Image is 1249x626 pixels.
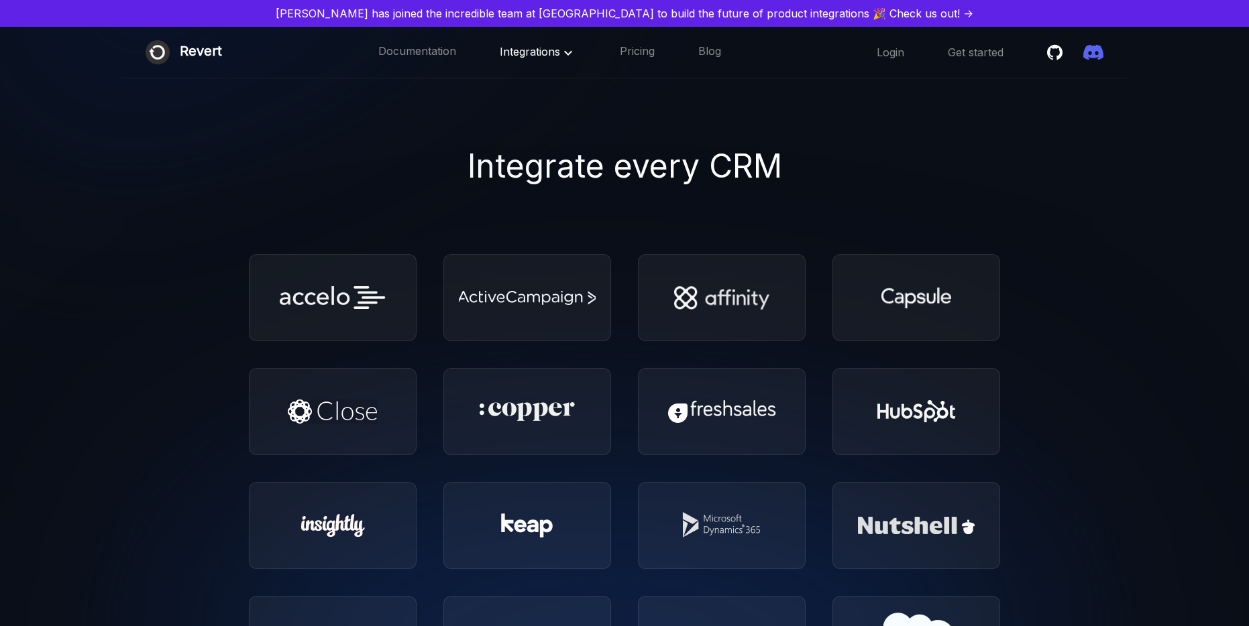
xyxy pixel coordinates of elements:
[500,45,576,58] span: Integrations
[480,402,575,421] img: Copper CRM
[280,286,386,309] img: Accelo
[877,400,956,423] img: Hubspot CRM
[459,291,596,305] img: Active Campaign
[5,5,1244,21] a: [PERSON_NAME] has joined the incredible team at [GEOGRAPHIC_DATA] to build the future of product ...
[674,499,770,552] img: Microsoft Dynamic 365 Sales CRM
[180,40,222,64] div: Revert
[674,286,769,310] img: Affinity CRM
[948,45,1003,60] a: Get started
[501,513,553,538] img: Keap CRM
[301,514,365,537] img: Insightly CRM
[146,40,170,64] img: Revert logo
[881,288,951,308] img: Capsule CRM
[668,400,776,423] img: Freshsales CRM
[288,399,378,424] img: Close CRM
[620,44,655,61] a: Pricing
[858,517,975,534] img: Nutshell CRM
[1047,42,1067,62] a: Star revertinc/revert on Github
[698,44,721,61] a: Blog
[877,45,904,60] a: Login
[378,44,456,61] a: Documentation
